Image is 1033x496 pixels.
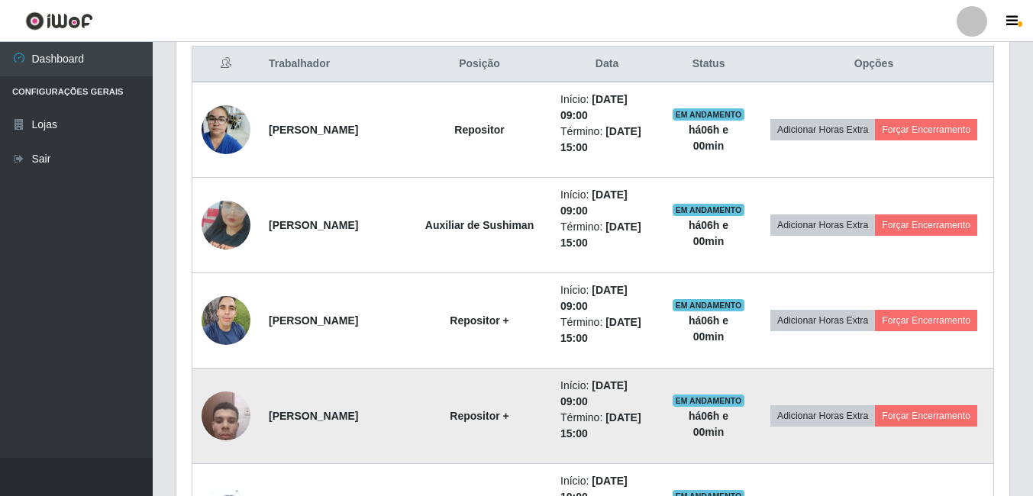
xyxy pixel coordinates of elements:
span: EM ANDAMENTO [673,395,745,407]
li: Término: [560,124,654,156]
th: Data [551,47,663,82]
li: Término: [560,410,654,442]
strong: [PERSON_NAME] [269,219,358,231]
li: Início: [560,378,654,410]
img: 1747872816580.jpeg [202,97,250,162]
li: Início: [560,282,654,314]
button: Forçar Encerramento [875,310,977,331]
strong: Repositor + [450,410,508,422]
strong: Auxiliar de Sushiman [425,219,534,231]
strong: [PERSON_NAME] [269,314,358,327]
button: Adicionar Horas Extra [770,119,875,140]
img: 1739889860318.jpeg [202,182,250,269]
button: Adicionar Horas Extra [770,310,875,331]
li: Início: [560,92,654,124]
strong: há 06 h e 00 min [689,124,728,152]
time: [DATE] 09:00 [560,379,628,407]
img: 1737022701609.jpeg [202,383,250,448]
button: Adicionar Horas Extra [770,214,875,236]
span: EM ANDAMENTO [673,204,745,216]
strong: Repositor [454,124,504,136]
button: Forçar Encerramento [875,119,977,140]
strong: há 06 h e 00 min [689,410,728,438]
th: Trabalhador [260,47,408,82]
li: Início: [560,187,654,219]
button: Adicionar Horas Extra [770,405,875,427]
strong: Repositor + [450,314,508,327]
strong: há 06 h e 00 min [689,314,728,343]
time: [DATE] 09:00 [560,188,628,217]
button: Forçar Encerramento [875,405,977,427]
strong: [PERSON_NAME] [269,410,358,422]
li: Término: [560,314,654,346]
strong: há 06 h e 00 min [689,219,728,247]
img: 1718656806486.jpeg [202,288,250,353]
img: CoreUI Logo [25,11,93,31]
time: [DATE] 09:00 [560,284,628,312]
span: EM ANDAMENTO [673,108,745,121]
th: Posição [408,47,551,82]
button: Forçar Encerramento [875,214,977,236]
th: Status [663,47,754,82]
span: EM ANDAMENTO [673,299,745,311]
strong: [PERSON_NAME] [269,124,358,136]
th: Opções [754,47,993,82]
li: Término: [560,219,654,251]
time: [DATE] 09:00 [560,93,628,121]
